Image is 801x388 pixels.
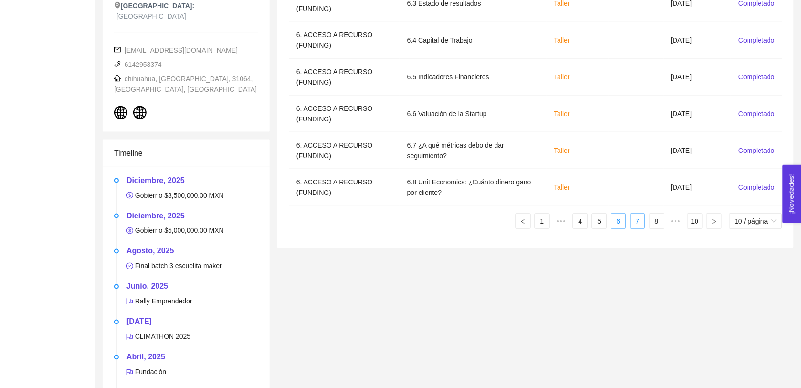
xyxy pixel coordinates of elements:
li: 5 páginas siguientes [668,214,684,229]
h5: Agosto, 2025 [126,246,258,257]
span: Gobierno $3,500,000.00 MXN [126,192,224,199]
span: dollar [126,227,133,234]
span: Final batch 3 escuelita maker [126,262,222,270]
span: phone [114,61,121,67]
a: 5 [592,214,607,228]
li: Página siguiente [706,214,722,229]
span: global [114,106,127,119]
div: tamaño de página [729,214,782,229]
li: Página anterior [516,214,531,229]
button: left [516,214,531,229]
span: flag [126,298,133,305]
td: 6.8 Unit Economics: ¿Cuánto dinero gano por cliente? [400,169,547,206]
span: Rally Emprendedor [126,298,192,305]
td: 6.7 ¿A qué métricas debo de dar seguimiento? [400,132,547,169]
span: environment [114,2,121,9]
h5: Diciembre, 2025 [126,210,258,222]
li: 6 [611,214,626,229]
span: [GEOGRAPHIC_DATA]: [114,0,194,11]
td: 6.4 Capital de Trabajo [400,22,547,59]
span: Taller [554,147,570,154]
span: Completado [738,73,775,81]
td: 6. ACCESO A RECURSO (FUNDING) [289,169,400,206]
li: 5 [592,214,607,229]
span: flag [126,334,133,340]
div: Timeline [114,140,258,167]
span: CLIMATHON 2025 [126,333,190,341]
a: 10 [688,214,702,228]
button: right [706,214,722,229]
td: [DATE] [664,96,731,132]
td: 6. ACCESO A RECURSO (FUNDING) [289,96,400,132]
span: Completado [738,183,775,191]
span: [GEOGRAPHIC_DATA] [116,11,186,22]
a: 4 [573,214,588,228]
td: 6. ACCESO A RECURSO (FUNDING) [289,22,400,59]
td: [DATE] [664,132,731,169]
span: Gobierno $5,000,000.00 MXN [126,227,224,235]
span: Completado [738,36,775,44]
td: [DATE] [664,59,731,96]
a: 6 [611,214,626,228]
span: dollar [126,192,133,199]
li: 5 páginas previas [554,214,569,229]
span: global [133,106,147,119]
td: 6. ACCESO A RECURSO (FUNDING) [289,59,400,96]
span: ••• [554,214,569,229]
td: 6.5 Indicadores Financieros [400,59,547,96]
a: global [114,111,129,119]
span: Taller [554,36,570,44]
span: left [520,219,526,225]
a: 1 [535,214,549,228]
span: flag [126,369,133,376]
span: ••• [668,214,684,229]
span: Taller [554,73,570,81]
span: [EMAIL_ADDRESS][DOMAIN_NAME] [114,46,238,54]
h5: [DATE] [126,316,258,328]
li: 8 [649,214,664,229]
span: right [711,219,717,225]
a: global [133,111,148,119]
li: 10 [687,214,703,229]
li: 4 [573,214,588,229]
span: chihuahua, [GEOGRAPHIC_DATA], 31064, [GEOGRAPHIC_DATA], [GEOGRAPHIC_DATA] [114,75,257,93]
h5: Junio, 2025 [126,281,258,292]
span: 10 / página [735,214,777,228]
h5: Diciembre, 2025 [126,175,258,186]
span: Completado [738,110,775,118]
td: [DATE] [664,169,731,206]
li: 1 [535,214,550,229]
button: Open Feedback Widget [783,165,801,223]
td: 6.6 Valuación de la Startup [400,96,547,132]
span: home [114,75,121,82]
span: 6142953374 [114,61,162,68]
h5: Abril, 2025 [126,352,258,363]
span: Completado [738,147,775,154]
td: [DATE] [664,22,731,59]
span: Fundación [126,368,166,376]
span: check-circle [126,263,133,269]
li: 7 [630,214,645,229]
td: 6. ACCESO A RECURSO (FUNDING) [289,132,400,169]
a: 7 [631,214,645,228]
span: Taller [554,183,570,191]
span: mail [114,46,121,53]
span: Taller [554,110,570,118]
a: 8 [650,214,664,228]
